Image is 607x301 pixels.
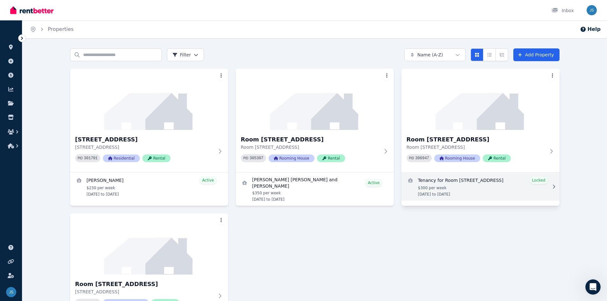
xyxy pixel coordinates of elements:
h3: Room [STREET_ADDRESS] [75,280,214,289]
div: Inbox [552,7,574,14]
code: 301701 [84,156,98,161]
button: Name (A-Z) [404,48,466,61]
nav: Breadcrumb [22,20,81,38]
a: Room 1/10A Addis Street, LamingtonRoom [STREET_ADDRESS]Room [STREET_ADDRESS]PID 305307Rooming Hou... [236,69,394,172]
div: View options [471,48,508,61]
button: Filter [167,48,204,61]
small: PID [409,156,414,160]
button: Compact list view [483,48,496,61]
button: Collapse window [191,3,204,15]
button: More options [217,71,226,80]
img: Jethro Stokes [587,5,597,15]
img: Jethro Stokes [6,287,16,297]
div: Close [204,3,215,14]
a: Add Property [513,48,560,61]
a: View details for Abin Dony [70,173,228,201]
span: Rooming House [434,154,480,162]
code: 305307 [249,156,263,161]
small: PID [78,156,83,160]
a: Room 2/10A Addis Street, LamingtonRoom [STREET_ADDRESS]Room [STREET_ADDRESS]PID 306947Rooming Hou... [401,69,560,172]
small: PID [243,156,249,160]
span: 😐 [5,256,11,262]
button: Expanded list view [495,48,508,61]
h3: [STREET_ADDRESS] [75,135,214,144]
button: go back [4,3,16,15]
h3: Room [STREET_ADDRESS] [407,135,546,144]
button: More options [548,71,557,80]
a: View details for Bogdan Cosmin Gosman and Beatrice Sciotto [236,173,394,206]
button: More options [382,71,391,80]
img: Room 2/10A Addis Street, Lamington [401,69,560,130]
img: Room 1/10A Addis Street, Lamington [236,69,394,130]
button: Help [580,25,601,33]
span: Filter [172,52,191,58]
a: Properties [48,26,74,32]
span: Rooming House [269,154,314,162]
span: 😃 [11,256,16,262]
a: 10A Addis Street, Lamington[STREET_ADDRESS][STREET_ADDRESS]PID 301701ResidentialRental [70,69,228,172]
span: smiley reaction [11,256,16,262]
code: 306947 [415,156,429,161]
span: neutral face reaction [5,256,11,262]
a: View details for Tenancy for Room 2/10A Addis Street, Lamington [401,173,560,201]
p: [STREET_ADDRESS] [75,289,214,295]
p: Room [STREET_ADDRESS] [241,144,380,150]
iframe: Intercom live chat [585,279,601,295]
span: Rental [317,154,345,162]
img: RentBetter [10,5,54,15]
p: [STREET_ADDRESS] [75,144,214,150]
span: Residential [103,154,140,162]
span: Rental [142,154,170,162]
p: Room [STREET_ADDRESS] [407,144,546,150]
span: Name (A-Z) [417,52,443,58]
h3: Room [STREET_ADDRESS] [241,135,380,144]
img: Room 4, 10A Addis St [70,213,228,275]
button: Card view [471,48,483,61]
img: 10A Addis Street, Lamington [70,69,228,130]
button: More options [217,216,226,225]
span: Rental [483,154,511,162]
